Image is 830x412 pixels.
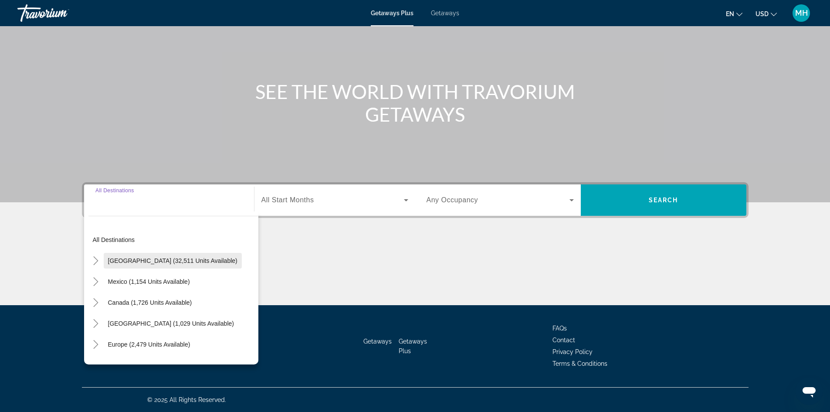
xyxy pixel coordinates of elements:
[95,187,134,193] span: All Destinations
[755,10,769,17] span: USD
[88,295,104,310] button: Toggle Canada (1,726 units available)
[261,196,314,204] span: All Start Months
[552,348,593,355] a: Privacy Policy
[88,274,104,289] button: Toggle Mexico (1,154 units available)
[88,316,104,331] button: Toggle Caribbean & Atlantic Islands (1,029 units available)
[88,358,104,373] button: Toggle Australia (197 units available)
[431,10,459,17] a: Getaways
[104,316,238,331] button: [GEOGRAPHIC_DATA] (1,029 units available)
[726,10,734,17] span: en
[108,320,234,327] span: [GEOGRAPHIC_DATA] (1,029 units available)
[88,232,258,248] button: All destinations
[17,2,105,24] a: Travorium
[108,299,192,306] span: Canada (1,726 units available)
[795,9,808,17] span: MH
[88,253,104,269] button: Toggle United States (32,511 units available)
[552,360,607,367] a: Terms & Conditions
[108,257,237,264] span: [GEOGRAPHIC_DATA] (32,511 units available)
[755,7,777,20] button: Change currency
[108,341,190,348] span: Europe (2,479 units available)
[552,337,575,344] a: Contact
[108,278,190,285] span: Mexico (1,154 units available)
[371,10,413,17] a: Getaways Plus
[104,337,195,352] button: Europe (2,479 units available)
[552,325,567,332] a: FAQs
[104,358,234,373] button: [GEOGRAPHIC_DATA] (197 units available)
[649,197,678,204] span: Search
[795,377,823,405] iframe: Button to launch messaging window
[790,4,813,22] button: User Menu
[88,337,104,352] button: Toggle Europe (2,479 units available)
[363,338,392,345] a: Getaways
[104,253,242,269] button: [GEOGRAPHIC_DATA] (32,511 units available)
[581,184,746,216] button: Search
[104,274,194,289] button: Mexico (1,154 units available)
[726,7,742,20] button: Change language
[427,196,478,204] span: Any Occupancy
[399,338,427,354] a: Getaways Plus
[252,80,579,126] h1: SEE THE WORLD WITH TRAVORIUM GETAWAYS
[147,396,226,403] span: © 2025 All Rights Reserved.
[104,295,196,310] button: Canada (1,726 units available)
[84,184,746,216] div: Search widget
[93,236,135,243] span: All destinations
